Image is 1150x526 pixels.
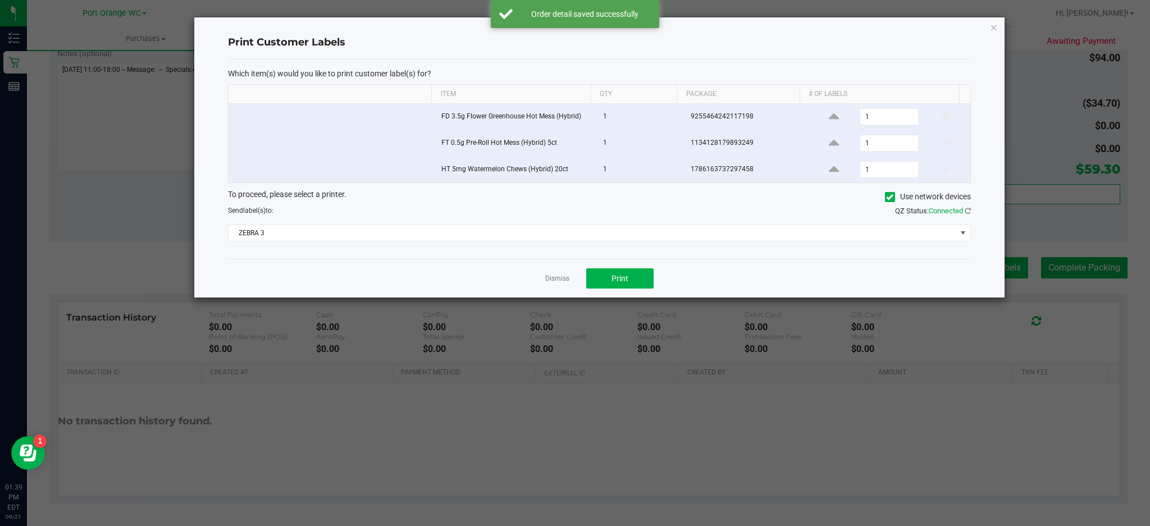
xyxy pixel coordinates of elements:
[596,130,684,157] td: 1
[228,35,970,50] h4: Print Customer Labels
[243,207,266,214] span: label(s)
[885,191,971,203] label: Use network devices
[611,274,628,283] span: Print
[677,85,800,104] th: Package
[431,85,591,104] th: Item
[596,157,684,182] td: 1
[895,207,971,215] span: QZ Status:
[591,85,677,104] th: Qty
[684,104,809,130] td: 9255464242117198
[929,207,963,215] span: Connected
[33,434,47,448] iframe: Resource center unread badge
[228,207,273,214] span: Send to:
[435,157,596,182] td: HT 5mg Watermelon Chews (Hybrid) 20ct
[800,85,959,104] th: # of labels
[519,8,651,20] div: Order detail saved successfully
[228,68,970,79] p: Which item(s) would you like to print customer label(s) for?
[229,225,956,241] span: ZEBRA 3
[11,436,45,470] iframe: Resource center
[586,268,654,289] button: Print
[684,157,809,182] td: 1786163737297458
[435,130,596,157] td: FT 0.5g Pre-Roll Hot Mess (Hybrid) 5ct
[545,274,569,283] a: Dismiss
[684,130,809,157] td: 1134128179893249
[220,189,979,205] div: To proceed, please select a printer.
[596,104,684,130] td: 1
[435,104,596,130] td: FD 3.5g Flower Greenhouse Hot Mess (Hybrid)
